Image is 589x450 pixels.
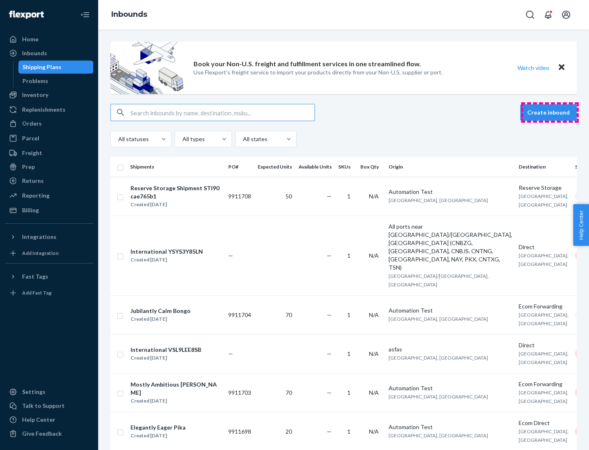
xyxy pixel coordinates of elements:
a: Replenishments [5,103,93,116]
span: N/A [369,428,379,435]
div: Automation Test [389,188,512,196]
div: Direct [519,243,569,251]
div: Replenishments [22,106,65,114]
a: Orders [5,117,93,130]
span: [GEOGRAPHIC_DATA]/[GEOGRAPHIC_DATA], [GEOGRAPHIC_DATA] [389,273,489,288]
a: Problems [18,74,94,88]
div: Billing [22,206,39,214]
td: 9911704 [225,295,254,334]
a: Parcel [5,132,93,145]
div: Ecom Direct [519,419,569,427]
span: 1 [347,193,351,200]
span: 1 [347,350,351,357]
a: Settings [5,385,93,398]
button: Fast Tags [5,270,93,283]
div: Reporting [22,191,49,200]
div: Returns [22,177,44,185]
span: N/A [369,252,379,259]
span: 1 [347,428,351,435]
div: Jubilantly Calm Bongo [130,307,191,315]
button: Open Search Box [522,7,538,23]
th: Destination [515,157,572,177]
a: Shipping Plans [18,61,94,74]
button: Open notifications [540,7,556,23]
span: — [327,311,332,318]
div: Fast Tags [22,272,48,281]
a: Talk to Support [5,399,93,412]
div: Help Center [22,416,55,424]
p: Use Flexport’s freight service to import your products directly from your Non-U.S. supplier or port. [193,68,443,76]
a: Add Fast Tag [5,286,93,299]
a: Billing [5,204,93,217]
span: [GEOGRAPHIC_DATA], [GEOGRAPHIC_DATA] [389,316,488,322]
img: Flexport logo [9,11,44,19]
div: Reserve Storage [519,184,569,192]
span: [GEOGRAPHIC_DATA], [GEOGRAPHIC_DATA] [389,432,488,439]
div: Reserve Storage Shipment STI90cae765b1 [130,184,221,200]
div: Ecom Forwarding [519,302,569,310]
th: Available Units [295,157,335,177]
span: — [327,389,332,396]
div: asfas [389,345,512,353]
a: Inventory [5,88,93,101]
a: Freight [5,146,93,160]
div: Home [22,35,38,43]
a: Help Center [5,413,93,426]
a: Prep [5,160,93,173]
th: SKUs [335,157,357,177]
input: All statuses [117,135,118,143]
div: Created [DATE] [130,354,201,362]
div: Created [DATE] [130,200,221,209]
span: 20 [286,428,292,435]
button: Integrations [5,230,93,243]
div: All ports near [GEOGRAPHIC_DATA]/[GEOGRAPHIC_DATA], [GEOGRAPHIC_DATA] (CNBZG, [GEOGRAPHIC_DATA], ... [389,223,512,272]
span: 50 [286,193,292,200]
button: Close [556,62,567,74]
a: Reporting [5,189,93,202]
a: Inbounds [111,10,147,19]
a: Inbounds [5,47,93,60]
button: Watch video [512,62,555,74]
div: Created [DATE] [130,397,221,405]
div: International YSYS3Y85LN [130,248,203,256]
span: 1 [347,311,351,318]
div: Inventory [22,91,48,99]
input: All states [242,135,243,143]
span: [GEOGRAPHIC_DATA], [GEOGRAPHIC_DATA] [389,355,488,361]
a: Returns [5,174,93,187]
div: Parcel [22,134,39,142]
span: 70 [286,389,292,396]
span: — [327,350,332,357]
span: — [327,252,332,259]
div: Talk to Support [22,402,65,410]
div: Shipping Plans [22,63,61,71]
span: [GEOGRAPHIC_DATA], [GEOGRAPHIC_DATA] [519,252,569,267]
div: Direct [519,341,569,349]
ol: breadcrumbs [105,3,154,27]
div: Prep [22,163,35,171]
div: Created [DATE] [130,432,186,440]
span: — [327,428,332,435]
div: Mostly Ambitious [PERSON_NAME] [130,380,221,397]
span: N/A [369,311,379,318]
td: 9911708 [225,177,254,216]
button: Open account menu [558,7,574,23]
div: Give Feedback [22,430,62,438]
span: [GEOGRAPHIC_DATA], [GEOGRAPHIC_DATA] [389,394,488,400]
button: Help Center [573,204,589,246]
th: Box Qty [357,157,385,177]
button: Create inbound [520,104,577,121]
div: Integrations [22,233,56,241]
span: [GEOGRAPHIC_DATA], [GEOGRAPHIC_DATA] [519,428,569,443]
div: Settings [22,388,45,396]
th: PO# [225,157,254,177]
a: Add Integration [5,247,93,260]
div: Automation Test [389,423,512,431]
span: 1 [347,252,351,259]
button: Close Navigation [77,7,93,23]
div: Add Integration [22,250,58,256]
div: Problems [22,77,48,85]
th: Origin [385,157,515,177]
